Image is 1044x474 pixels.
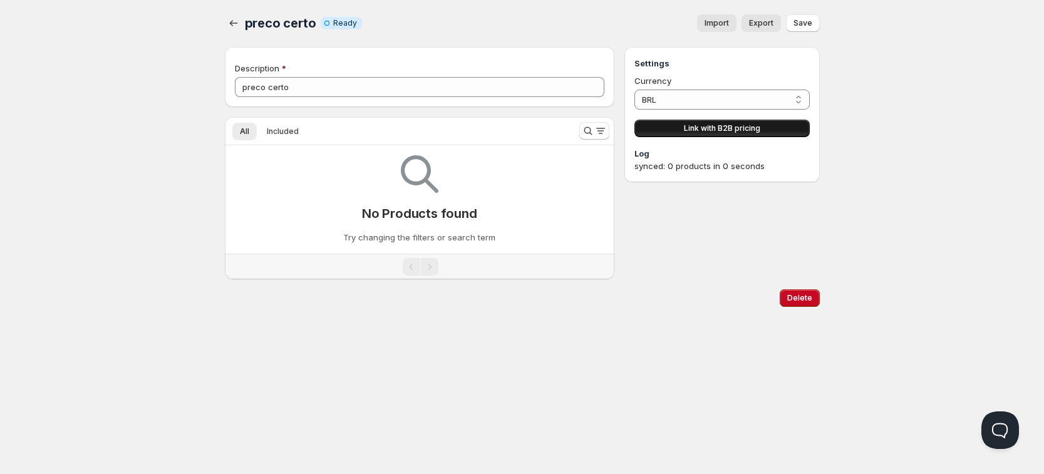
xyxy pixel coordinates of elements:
input: Private internal description [235,77,605,97]
span: Ready [333,18,357,28]
span: Import [705,18,729,28]
a: Export [742,14,781,32]
button: Delete [780,289,820,307]
span: Export [749,18,773,28]
span: Delete [787,293,812,303]
button: Import [697,14,736,32]
h3: Settings [634,57,809,70]
button: Link with B2B pricing [634,120,809,137]
img: Empty search results [401,155,438,193]
span: Description [235,63,279,73]
p: Try changing the filters or search term [343,231,495,244]
h3: Log [634,147,809,160]
span: Link with B2B pricing [684,123,760,133]
span: Included [267,126,299,137]
nav: Pagination [225,254,615,279]
div: synced: 0 products in 0 seconds [634,160,809,172]
p: No Products found [362,206,477,221]
button: Save [786,14,820,32]
iframe: Help Scout Beacon - Open [981,411,1019,449]
span: Currency [634,76,671,86]
span: preco certo [245,16,316,31]
button: Search and filter results [579,122,609,140]
span: All [240,126,249,137]
span: Save [793,18,812,28]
